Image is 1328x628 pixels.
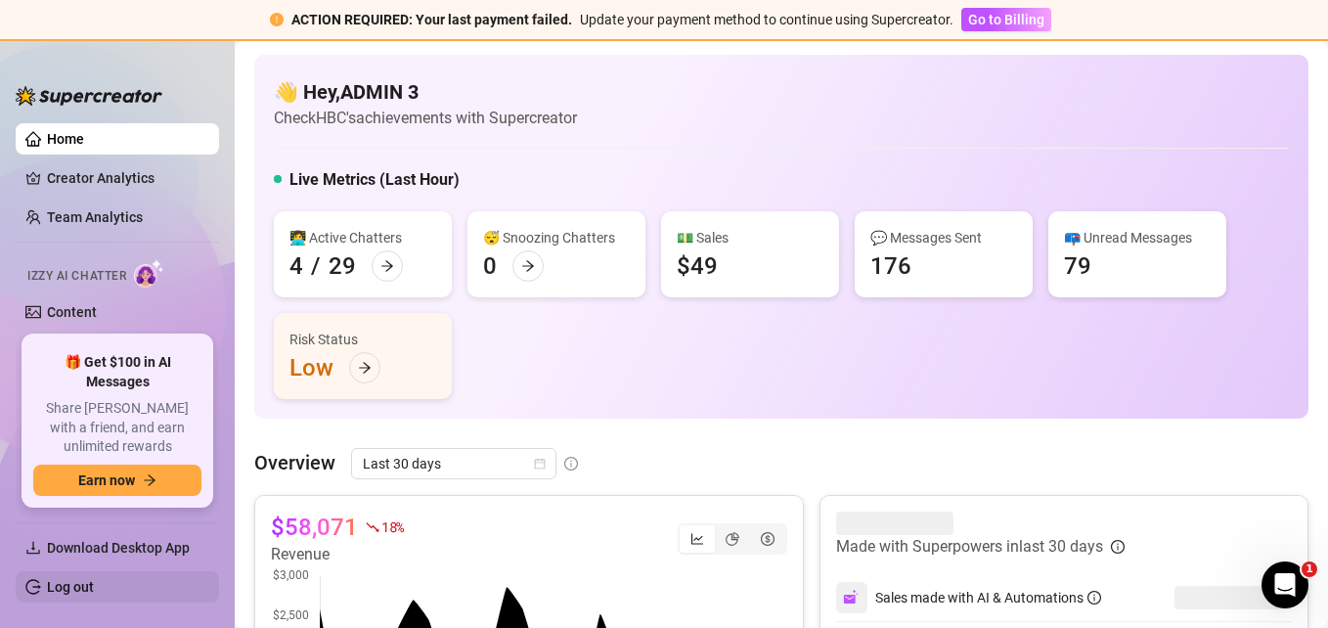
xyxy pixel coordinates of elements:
[363,449,545,478] span: Last 30 days
[358,361,372,375] span: arrow-right
[271,543,404,566] article: Revenue
[289,250,303,282] div: 4
[16,86,162,106] img: logo-BBDzfeDw.svg
[875,587,1101,608] div: Sales made with AI & Automations
[47,209,143,225] a: Team Analytics
[47,131,84,147] a: Home
[380,259,394,273] span: arrow-right
[47,579,94,595] a: Log out
[483,250,497,282] div: 0
[678,523,787,555] div: segmented control
[47,304,97,320] a: Content
[271,512,358,543] article: $58,071
[1064,250,1091,282] div: 79
[1064,227,1211,248] div: 📪 Unread Messages
[843,589,861,606] img: svg%3e
[677,250,718,282] div: $49
[690,532,704,546] span: line-chart
[366,520,379,534] span: fall
[78,472,135,488] span: Earn now
[274,106,577,130] article: Check HBC's achievements with Supercreator
[1302,561,1317,577] span: 1
[870,227,1017,248] div: 💬 Messages Sent
[254,448,335,477] article: Overview
[134,259,164,288] img: AI Chatter
[961,8,1051,31] button: Go to Billing
[564,457,578,471] span: info-circle
[33,353,201,391] span: 🎁 Get $100 in AI Messages
[274,78,577,106] h4: 👋 Hey, ADMIN 3
[961,12,1051,27] a: Go to Billing
[534,458,546,470] span: calendar
[761,532,775,546] span: dollar-circle
[33,399,201,457] span: Share [PERSON_NAME] with a friend, and earn unlimited rewards
[329,250,356,282] div: 29
[870,250,911,282] div: 176
[1087,591,1101,605] span: info-circle
[726,532,739,546] span: pie-chart
[483,227,630,248] div: 😴 Snoozing Chatters
[521,259,535,273] span: arrow-right
[968,12,1044,27] span: Go to Billing
[677,227,823,248] div: 💵 Sales
[143,473,156,487] span: arrow-right
[47,540,190,556] span: Download Desktop App
[270,13,284,26] span: exclamation-circle
[289,168,460,192] h5: Live Metrics (Last Hour)
[289,329,436,350] div: Risk Status
[381,517,404,536] span: 18 %
[25,540,41,556] span: download
[1111,540,1125,554] span: info-circle
[27,267,126,286] span: Izzy AI Chatter
[836,535,1103,559] article: Made with Superpowers in last 30 days
[1262,561,1308,608] iframe: Intercom live chat
[580,12,953,27] span: Update your payment method to continue using Supercreator.
[289,227,436,248] div: 👩‍💻 Active Chatters
[47,162,203,194] a: Creator Analytics
[291,12,572,27] strong: ACTION REQUIRED: Your last payment failed.
[33,465,201,496] button: Earn nowarrow-right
